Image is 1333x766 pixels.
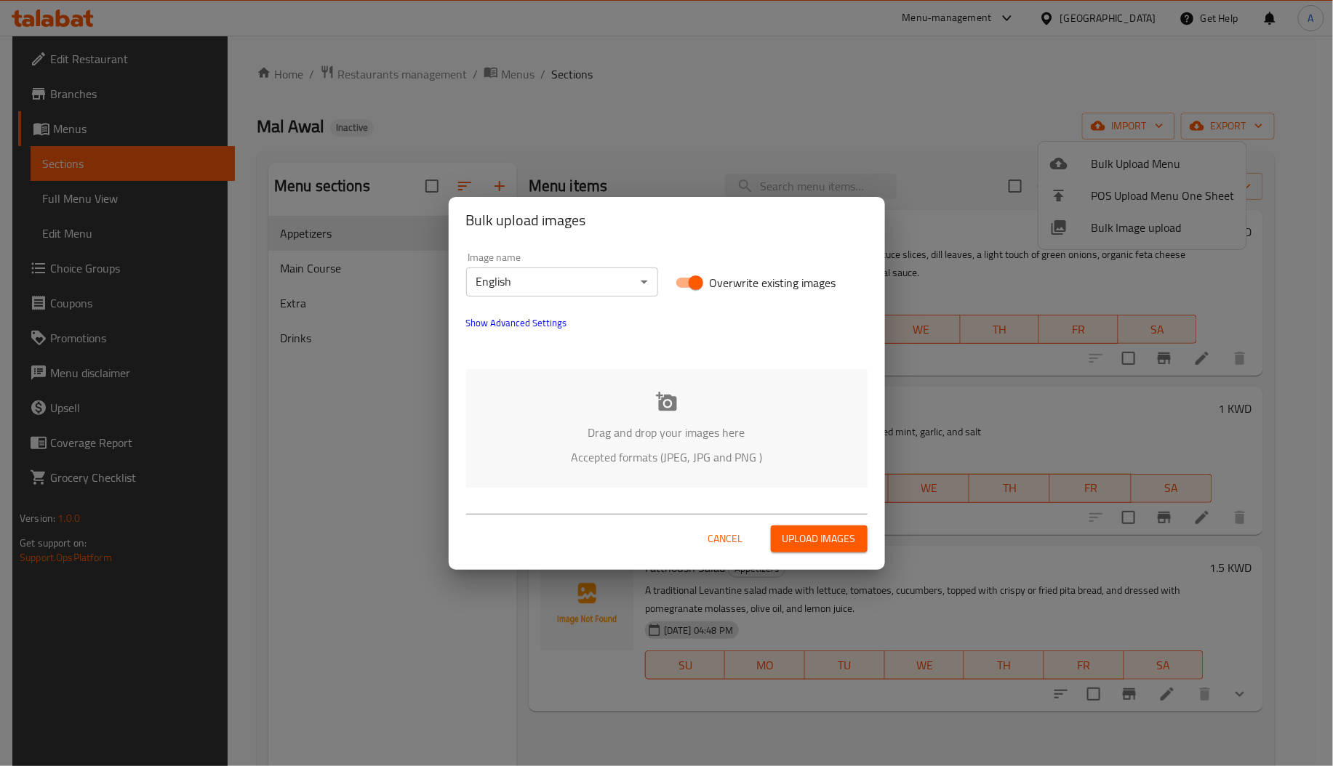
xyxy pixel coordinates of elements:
p: Accepted formats (JPEG, JPG and PNG ) [488,448,846,466]
span: Show Advanced Settings [466,314,567,331]
button: Cancel [702,525,749,552]
h2: Bulk upload images [466,209,868,232]
button: show more [457,305,576,340]
span: Overwrite existing images [710,274,836,291]
span: Upload images [782,530,856,548]
p: Drag and drop your images here [488,424,846,441]
button: Upload images [771,525,868,552]
div: English [466,267,658,297]
span: Cancel [708,530,743,548]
